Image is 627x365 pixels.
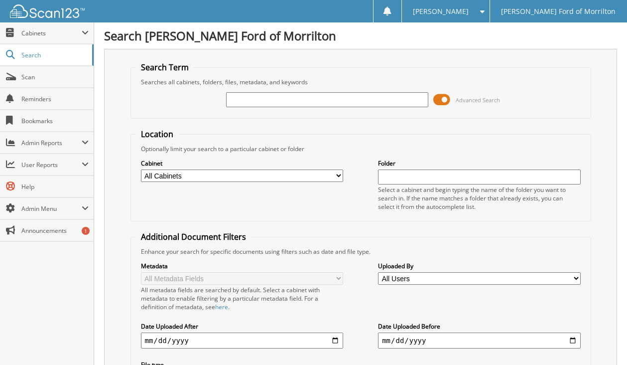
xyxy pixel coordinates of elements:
legend: Search Term [136,62,194,73]
span: Bookmarks [21,117,89,125]
div: 1 [82,227,90,235]
label: Date Uploaded Before [378,322,580,331]
span: Search [21,51,87,59]
label: Folder [378,159,580,168]
span: Admin Reports [21,139,82,147]
span: Cabinets [21,29,82,37]
h1: Search [PERSON_NAME] Ford of Morrilton [104,27,617,44]
label: Cabinet [141,159,343,168]
label: Metadata [141,262,343,270]
label: Uploaded By [378,262,580,270]
span: [PERSON_NAME] [413,8,469,14]
span: [PERSON_NAME] Ford of Morrilton [501,8,616,14]
input: start [141,333,343,349]
legend: Additional Document Filters [136,231,251,242]
div: Enhance your search for specific documents using filters such as date and file type. [136,247,586,256]
a: here [215,303,228,311]
span: Scan [21,73,89,81]
span: Announcements [21,226,89,235]
input: end [378,333,580,349]
span: Admin Menu [21,204,82,213]
span: Help [21,182,89,191]
span: User Reports [21,161,82,169]
div: Optionally limit your search to a particular cabinet or folder [136,145,586,153]
span: Reminders [21,95,89,103]
div: Searches all cabinets, folders, files, metadata, and keywords [136,78,586,86]
div: All metadata fields are searched by default. Select a cabinet with metadata to enable filtering b... [141,286,343,311]
span: Advanced Search [456,96,500,104]
label: Date Uploaded After [141,322,343,331]
img: scan123-logo-white.svg [10,4,85,18]
legend: Location [136,129,178,140]
div: Select a cabinet and begin typing the name of the folder you want to search in. If the name match... [378,185,580,211]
